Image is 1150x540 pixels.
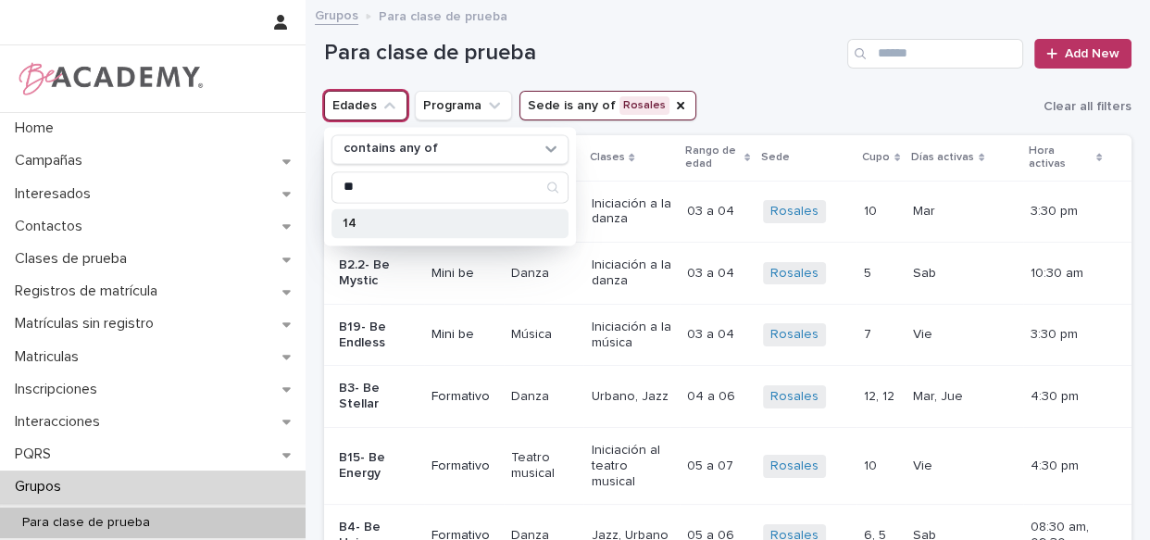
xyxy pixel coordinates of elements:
p: 04 a 06 [687,385,739,405]
input: Search [847,39,1023,69]
p: Contactos [7,218,97,235]
p: Mini be [431,266,496,282]
p: 10:30 am [1031,266,1102,282]
p: 7 [864,323,875,343]
p: Inscripciones [7,381,112,398]
p: Formativo [431,458,496,474]
p: 4:30 pm [1031,389,1102,405]
button: Edades [324,91,407,120]
p: B19- Be Endless [339,320,417,351]
button: Programa [415,91,512,120]
p: Danza [511,389,576,405]
tr: B19- Be EndlessMini beMúsicaIniciación a la música03 a 0403 a 04 Rosales 77 VieVie 3:30 pm [324,304,1131,366]
p: Cupo [862,147,890,168]
span: Clear all filters [1044,100,1131,113]
input: Search [332,172,568,202]
p: Mar, Jue [913,385,967,405]
tr: B2- Be CelestialMini beDanzaIniciación a la danza03 a 0403 a 04 Rosales 1010 MarMar 3:30 pm [324,181,1131,243]
a: Rosales [770,327,819,343]
p: 4:30 pm [1031,458,1102,474]
a: Add New [1034,39,1131,69]
p: Iniciación a la danza [591,196,671,228]
p: Mini be [431,327,496,343]
a: Rosales [770,458,819,474]
p: Sab [913,262,940,282]
p: Matrículas sin registro [7,315,169,333]
p: 12, 12 [864,385,898,405]
p: Grupos [7,478,76,496]
p: Vie [913,455,936,474]
tr: B2.2- Be MysticMini beDanzaIniciación a la danza03 a 0403 a 04 Rosales 55 SabSab 10:30 am [324,243,1131,305]
p: Clases de prueba [7,250,142,268]
div: Search [331,171,569,203]
p: Hora activas [1029,141,1091,175]
p: Mar [913,200,939,220]
p: Rango de edad [685,141,740,175]
p: Registros de matrícula [7,283,172,300]
p: Vie [913,323,936,343]
tr: B15- Be EnergyFormativoTeatro musicalIniciación al teatro musical05 a 0705 a 07 Rosales 1010 VieV... [324,427,1131,504]
p: Sede [761,147,790,168]
p: B15- Be Energy [339,450,417,482]
p: B2.2- Be Mystic [339,257,417,289]
p: 3:30 pm [1031,204,1102,220]
p: Iniciación a la música [591,320,671,351]
tr: B3- Be StellarFormativoDanzaUrbano, Jazz04 a 0604 a 06 Rosales 12, 1212, 12 Mar, JueMar, Jue 4:30 pm [324,366,1131,428]
p: 03 a 04 [687,323,738,343]
p: Música [511,327,576,343]
p: Danza [511,266,576,282]
a: Rosales [770,266,819,282]
p: Teatro musical [511,450,576,482]
h1: Para clase de prueba [324,40,840,67]
a: Grupos [315,4,358,25]
p: 10 [864,200,881,220]
span: Add New [1065,47,1119,60]
button: Clear all filters [1036,93,1131,120]
p: contains any of [344,142,438,157]
p: PQRS [7,446,66,463]
a: Rosales [770,389,819,405]
p: Campañas [7,152,97,170]
p: Home [7,119,69,137]
p: 03 a 04 [687,200,738,220]
p: 05 a 07 [687,455,737,474]
p: 14 [343,217,539,230]
p: Clases [589,147,624,168]
button: Sede [519,91,696,120]
p: Interesados [7,185,106,203]
p: 03 a 04 [687,262,738,282]
p: Días activas [911,147,974,168]
p: 3:30 pm [1031,327,1102,343]
p: Matriculas [7,348,94,366]
p: Interacciones [7,413,115,431]
p: Formativo [431,389,496,405]
p: Iniciación a la danza [591,257,671,289]
p: Iniciación al teatro musical [591,443,671,489]
p: Para clase de prueba [7,515,165,531]
p: Para clase de prueba [379,5,507,25]
img: WPrjXfSUmiLcdUfaYY4Q [15,60,205,97]
p: 10 [864,455,881,474]
p: B3- Be Stellar [339,381,417,412]
p: Urbano, Jazz [591,389,671,405]
a: Rosales [770,204,819,220]
p: 5 [864,262,875,282]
